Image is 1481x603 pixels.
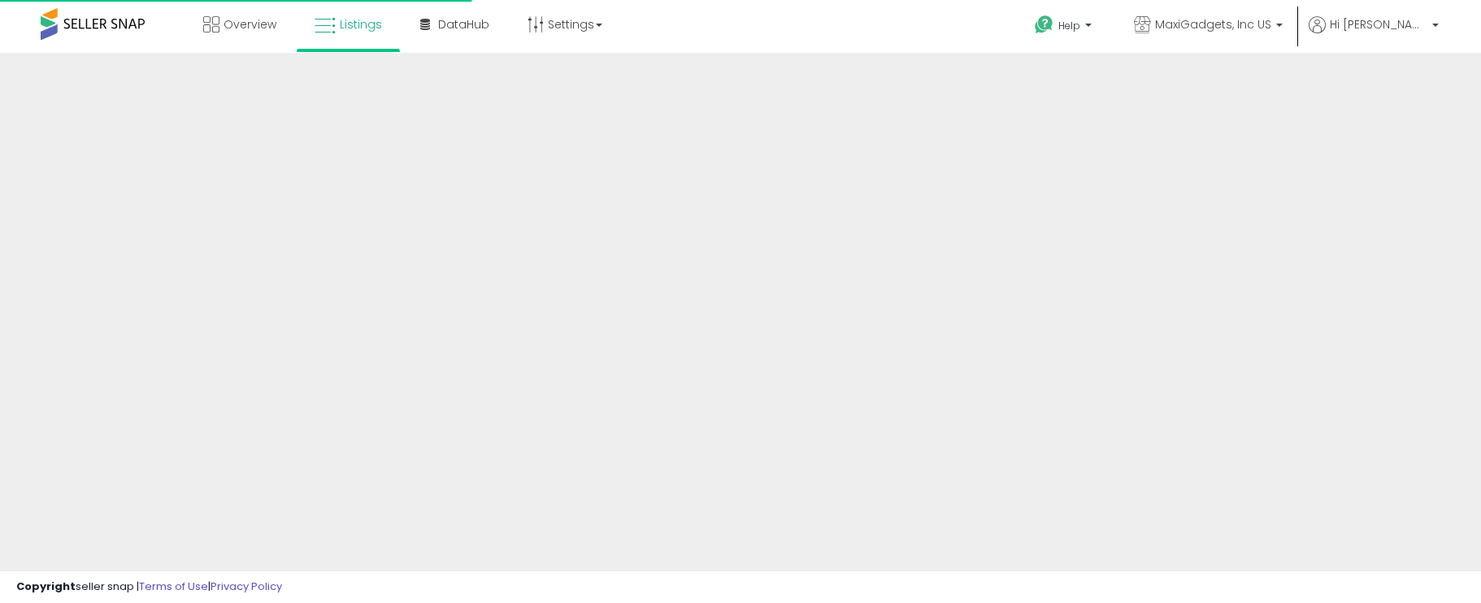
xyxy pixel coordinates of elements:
span: Listings [340,16,382,33]
span: Help [1058,19,1080,33]
a: Hi [PERSON_NAME] [1309,16,1439,53]
span: MaxiGadgets, Inc US [1155,16,1271,33]
strong: Copyright [16,579,76,594]
a: Help [1022,2,1108,53]
span: Overview [224,16,276,33]
span: Hi [PERSON_NAME] [1330,16,1427,33]
span: DataHub [438,16,489,33]
i: Get Help [1034,15,1054,35]
a: Privacy Policy [211,579,282,594]
div: seller snap | | [16,579,282,595]
a: Terms of Use [139,579,208,594]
